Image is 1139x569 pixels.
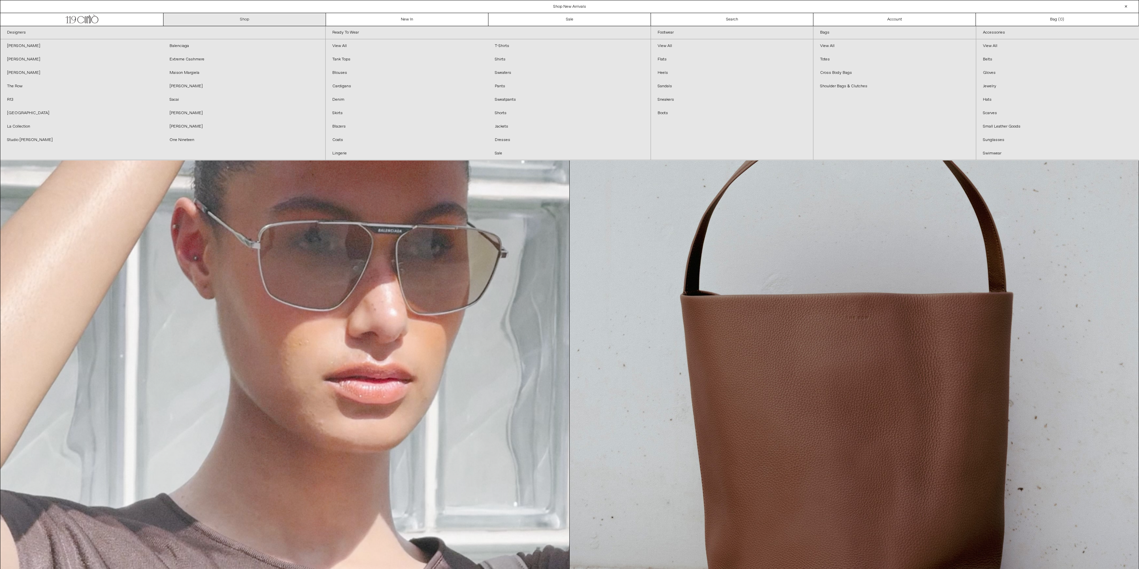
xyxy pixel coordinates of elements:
a: One Nineteen [163,133,325,147]
a: Pants [488,80,651,93]
a: [PERSON_NAME] [0,53,163,66]
a: View All [651,39,813,53]
a: Sale [488,147,651,160]
a: Dresses [488,133,651,147]
a: Blouses [326,66,488,80]
a: Skirts [326,106,488,120]
a: Ready To Wear [326,26,651,39]
a: T-Shirts [488,39,651,53]
a: Heels [651,66,813,80]
a: Sneakers [651,93,813,106]
a: Belts [976,53,1139,66]
a: Studio [PERSON_NAME] [0,133,163,147]
a: Shirts [488,53,651,66]
a: Balenciaga [163,39,325,53]
a: [GEOGRAPHIC_DATA] [0,106,163,120]
a: Boots [651,106,813,120]
a: Shorts [488,106,651,120]
a: Flats [651,53,813,66]
a: [PERSON_NAME] [163,120,325,133]
a: Search [651,13,813,26]
a: Shoulder Bags & Clutches [813,80,976,93]
a: The Row [0,80,163,93]
a: Shop [163,13,326,26]
span: 0 [1060,17,1062,22]
a: Shop New Arrivals [553,4,586,9]
a: Designers [0,26,325,39]
a: Sale [488,13,651,26]
a: Sunglasses [976,133,1139,147]
a: Bags [813,26,976,39]
a: Lingerie [326,147,488,160]
a: Account [813,13,976,26]
a: Coats [326,133,488,147]
a: Scarves [976,106,1139,120]
a: Blazers [326,120,488,133]
a: Jewelry [976,80,1139,93]
a: Denim [326,93,488,106]
a: [PERSON_NAME] [163,80,325,93]
a: Sacai [163,93,325,106]
a: Small Leather Goods [976,120,1139,133]
span: ) [1060,16,1064,22]
a: Sandals [651,80,813,93]
a: Accessories [976,26,1139,39]
a: Maison Margiela [163,66,325,80]
a: [PERSON_NAME] [0,66,163,80]
a: Hats [976,93,1139,106]
a: Jackets [488,120,651,133]
a: Swimwear [976,147,1139,160]
a: [PERSON_NAME] [163,106,325,120]
a: Footwear [651,26,813,39]
a: View All [976,39,1139,53]
a: Gloves [976,66,1139,80]
a: La Collection [0,120,163,133]
a: Extreme Cashmere [163,53,325,66]
a: Cross Body Bags [813,66,976,80]
a: Sweatpants [488,93,651,106]
a: Cardigans [326,80,488,93]
a: View All [326,39,488,53]
a: Bag () [976,13,1138,26]
a: View All [813,39,976,53]
a: Totes [813,53,976,66]
a: [PERSON_NAME] [0,39,163,53]
a: New In [326,13,488,26]
a: R13 [0,93,163,106]
a: Tank Tops [326,53,488,66]
a: Sweaters [488,66,651,80]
